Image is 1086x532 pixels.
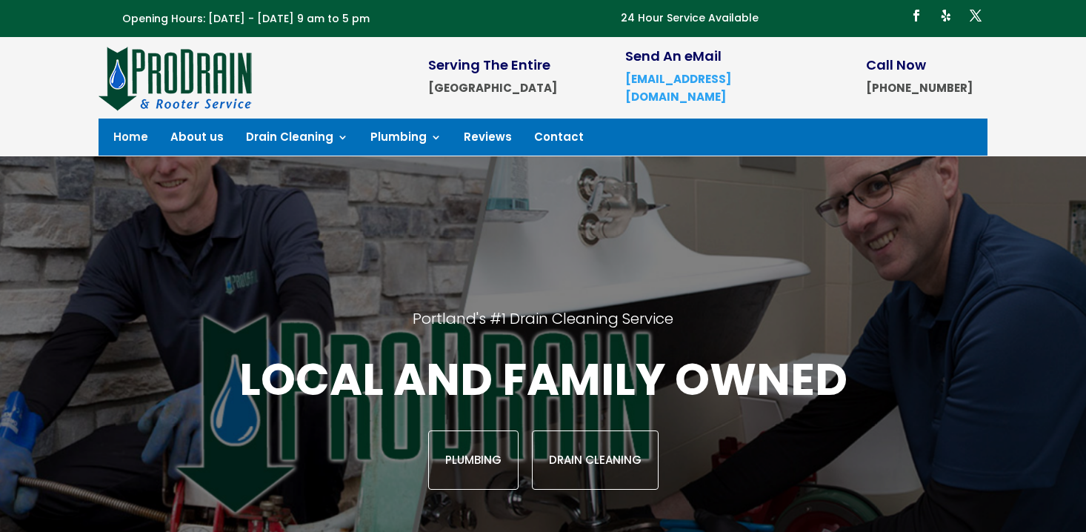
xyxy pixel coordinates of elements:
[99,44,253,111] img: site-logo-100h
[428,80,557,96] strong: [GEOGRAPHIC_DATA]
[934,4,958,27] a: Follow on Yelp
[370,132,442,148] a: Plumbing
[428,430,519,490] a: Plumbing
[464,132,512,148] a: Reviews
[625,47,722,65] span: Send An eMail
[113,132,148,148] a: Home
[170,132,224,148] a: About us
[141,309,945,350] h2: Portland's #1 Drain Cleaning Service
[532,430,659,490] a: Drain Cleaning
[964,4,987,27] a: Follow on X
[141,350,945,490] div: Local and family owned
[122,11,370,26] span: Opening Hours: [DATE] - [DATE] 9 am to 5 pm
[428,56,550,74] span: Serving The Entire
[534,132,584,148] a: Contact
[246,132,348,148] a: Drain Cleaning
[866,56,926,74] span: Call Now
[625,71,731,104] a: [EMAIL_ADDRESS][DOMAIN_NAME]
[905,4,928,27] a: Follow on Facebook
[621,10,759,27] p: 24 Hour Service Available
[866,80,973,96] strong: [PHONE_NUMBER]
